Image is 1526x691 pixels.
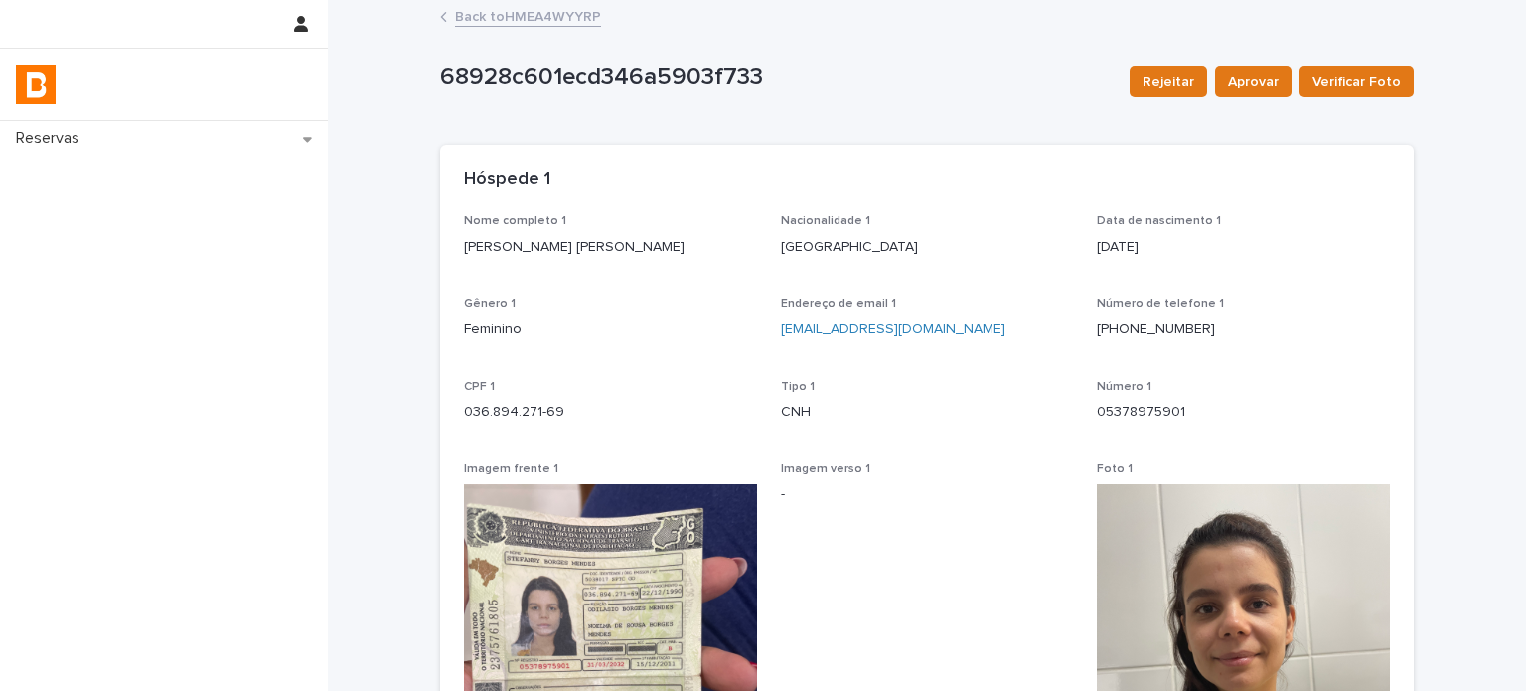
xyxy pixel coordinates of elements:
p: [GEOGRAPHIC_DATA] [781,237,1074,258]
span: Rejeitar [1143,72,1194,91]
img: zVaNuJHRTjyIjT5M9Xd5 [16,65,56,104]
button: Rejeitar [1130,66,1207,97]
p: 05378975901 [1097,402,1390,423]
span: Nacionalidade 1 [781,215,870,227]
a: [EMAIL_ADDRESS][DOMAIN_NAME] [781,322,1005,336]
button: Verificar Foto [1299,66,1414,97]
h2: Hóspede 1 [464,169,550,191]
span: Nome completo 1 [464,215,566,227]
p: Feminino [464,319,757,340]
span: Número de telefone 1 [1097,298,1224,310]
p: [DATE] [1097,237,1390,258]
span: Imagem verso 1 [781,463,870,475]
span: Gênero 1 [464,298,516,310]
span: Número 1 [1097,381,1151,393]
span: Tipo 1 [781,381,815,393]
p: 68928c601ecd346a5903f733 [440,63,1114,91]
span: Data de nascimento 1 [1097,215,1221,227]
span: CPF 1 [464,381,495,393]
p: 036.894.271-69 [464,402,757,423]
a: [PHONE_NUMBER] [1097,322,1215,336]
span: Foto 1 [1097,463,1133,475]
span: Endereço de email 1 [781,298,896,310]
span: Verificar Foto [1312,72,1401,91]
span: Aprovar [1228,72,1279,91]
button: Aprovar [1215,66,1292,97]
p: - [781,484,1074,505]
p: CNH [781,402,1074,423]
p: Reservas [8,129,95,148]
a: Back toHMEA4WYYRP [455,4,601,27]
span: Imagem frente 1 [464,463,558,475]
p: [PERSON_NAME] [PERSON_NAME] [464,237,757,258]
